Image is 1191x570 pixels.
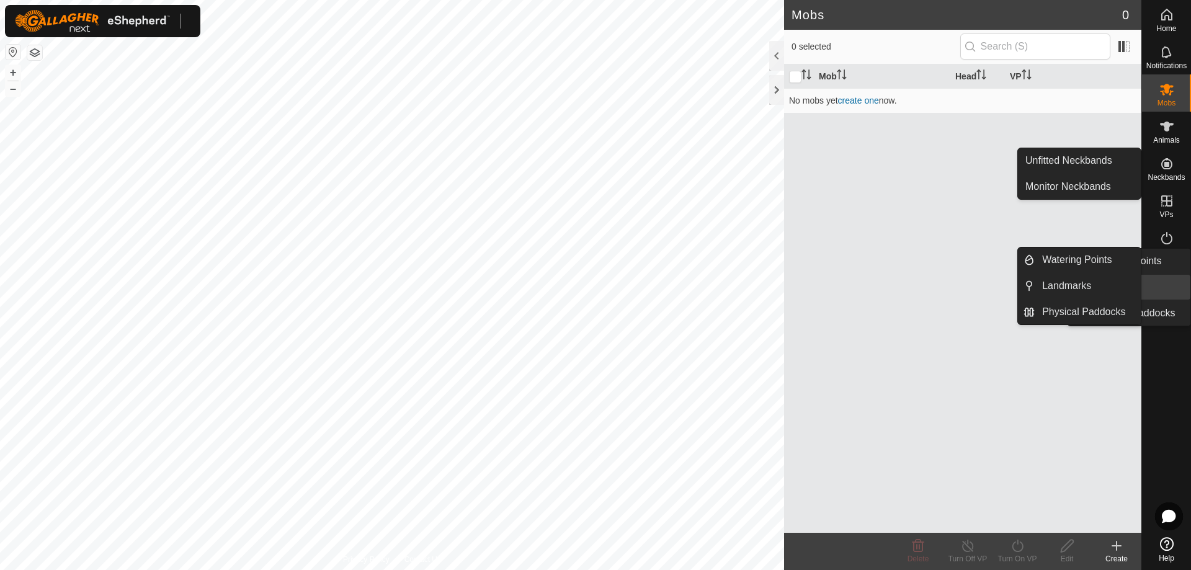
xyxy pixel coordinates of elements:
a: Landmarks [1035,274,1141,298]
a: Privacy Policy [343,554,390,565]
span: Unfitted Neckbands [1025,153,1112,168]
span: Monitor Neckbands [1025,179,1111,194]
img: Gallagher Logo [15,10,170,32]
li: Watering Points [1018,247,1141,272]
p-sorticon: Activate to sort [837,71,847,81]
p-sorticon: Activate to sort [976,71,986,81]
span: Notifications [1146,62,1187,69]
span: Landmarks [1042,278,1091,293]
span: Delete [908,554,929,563]
a: Unfitted Neckbands [1018,148,1141,173]
span: Animals [1153,136,1180,144]
a: Contact Us [404,554,441,565]
a: Monitor Neckbands [1018,174,1141,199]
button: Map Layers [27,45,42,60]
th: VP [1005,65,1141,89]
p-sorticon: Activate to sort [1022,71,1032,81]
li: Landmarks [1018,274,1141,298]
span: Watering Points [1042,252,1112,267]
span: Neckbands [1148,174,1185,181]
div: Turn On VP [993,553,1042,564]
a: create one [838,96,879,105]
p-sorticon: Activate to sort [801,71,811,81]
button: + [6,65,20,80]
th: Mob [814,65,950,89]
span: Physical Paddocks [1042,305,1125,319]
a: Watering Points [1035,247,1141,272]
th: Head [950,65,1005,89]
div: Create [1092,553,1141,564]
span: Home [1156,25,1176,32]
div: Edit [1042,553,1092,564]
span: 0 [1122,6,1129,24]
a: Physical Paddocks [1035,300,1141,324]
span: VPs [1159,211,1173,218]
a: Help [1142,532,1191,567]
span: 0 selected [792,40,960,53]
button: – [6,81,20,96]
input: Search (S) [960,33,1110,60]
button: Reset Map [6,45,20,60]
span: Mobs [1158,99,1175,107]
h2: Mobs [792,7,1122,22]
li: Physical Paddocks [1018,300,1141,324]
td: No mobs yet now. [784,88,1141,113]
span: Help [1159,554,1174,562]
div: Turn Off VP [943,553,993,564]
